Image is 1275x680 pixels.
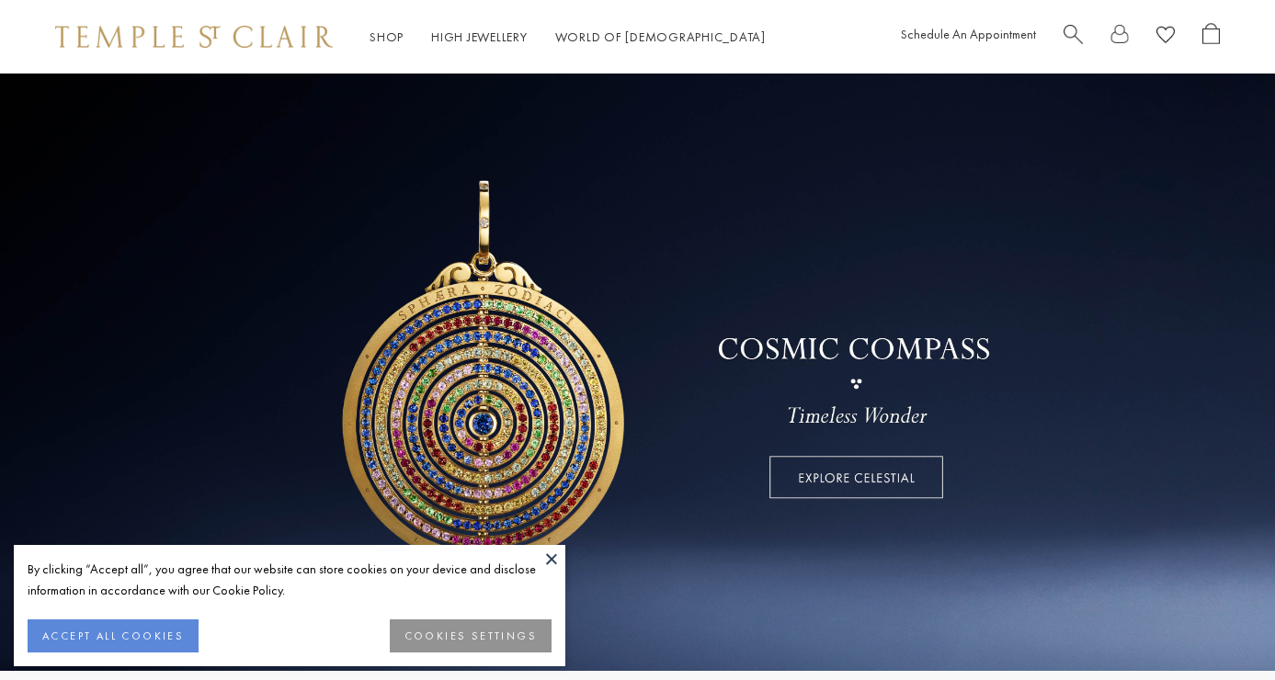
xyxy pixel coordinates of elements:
[370,26,766,49] nav: Main navigation
[555,28,766,45] a: World of [DEMOGRAPHIC_DATA]World of [DEMOGRAPHIC_DATA]
[1202,23,1220,51] a: Open Shopping Bag
[55,26,333,48] img: Temple St. Clair
[901,26,1036,42] a: Schedule An Appointment
[370,28,404,45] a: ShopShop
[28,559,552,601] div: By clicking “Accept all”, you agree that our website can store cookies on your device and disclos...
[431,28,528,45] a: High JewelleryHigh Jewellery
[1156,23,1175,51] a: View Wishlist
[28,619,199,652] button: ACCEPT ALL COOKIES
[390,619,552,652] button: COOKIES SETTINGS
[1064,23,1083,51] a: Search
